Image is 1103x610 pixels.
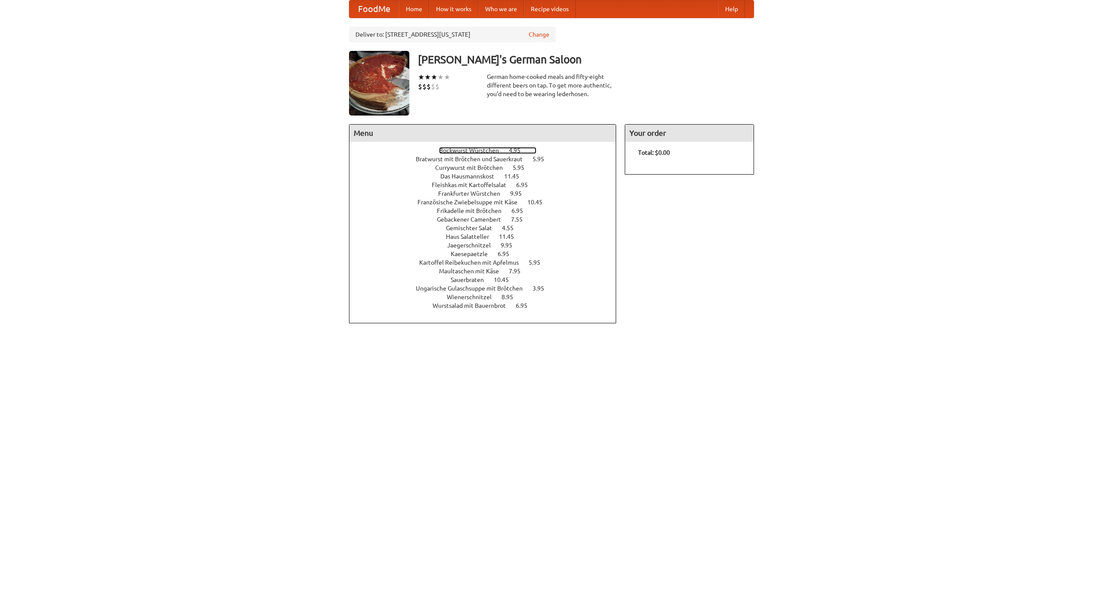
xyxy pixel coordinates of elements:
[516,181,536,188] span: 6.95
[502,294,522,300] span: 8.95
[439,147,536,154] a: Bockwurst Würstchen 4.95
[516,302,536,309] span: 6.95
[494,276,517,283] span: 10.45
[438,190,509,197] span: Frankfurter Würstchen
[427,82,431,91] li: $
[510,190,530,197] span: 9.95
[418,51,754,68] h3: [PERSON_NAME]'s German Saloon
[435,164,511,171] span: Currywurst mit Brötchen
[433,302,514,309] span: Wurstsalad mit Bauernbrot
[529,30,549,39] a: Change
[431,72,437,82] li: ★
[418,72,424,82] li: ★
[447,294,529,300] a: Wienerschnitzel 8.95
[419,259,556,266] a: Kartoffel Reibekuchen mit Apfelmus 5.95
[418,199,526,206] span: Französische Zwiebelsuppe mit Käse
[499,233,523,240] span: 11.45
[435,164,540,171] a: Currywurst mit Brötchen 5.95
[439,268,536,275] a: Maultaschen mit Käse 7.95
[625,125,754,142] h4: Your order
[431,82,435,91] li: $
[439,268,508,275] span: Maultaschen mit Käse
[399,0,429,18] a: Home
[440,173,535,180] a: Das Hausmannskost 11.45
[435,82,439,91] li: $
[444,72,450,82] li: ★
[502,225,522,231] span: 4.55
[437,207,539,214] a: Frikadelle mit Brötchen 6.95
[509,268,529,275] span: 7.95
[437,216,510,223] span: Gebackener Camenbert
[524,0,576,18] a: Recipe videos
[529,259,549,266] span: 5.95
[438,190,538,197] a: Frankfurter Würstchen 9.95
[533,285,553,292] span: 3.95
[451,276,525,283] a: Sauerbraten 10.45
[509,147,529,154] span: 4.95
[432,181,544,188] a: Fleishkas mit Kartoffelsalat 6.95
[638,149,670,156] b: Total: $0.00
[416,156,560,163] a: Bratwurst mit Brötchen und Sauerkraut 5.95
[511,207,532,214] span: 6.95
[451,250,496,257] span: Kaesepaetzle
[429,0,478,18] a: How it works
[447,242,528,249] a: Jaegerschnitzel 9.95
[447,242,499,249] span: Jaegerschnitzel
[533,156,553,163] span: 5.95
[446,233,498,240] span: Haus Salatteller
[501,242,521,249] span: 9.95
[446,233,530,240] a: Haus Salatteller 11.45
[416,156,531,163] span: Bratwurst mit Brötchen und Sauerkraut
[437,72,444,82] li: ★
[447,294,500,300] span: Wienerschnitzel
[349,51,409,116] img: angular.jpg
[419,259,527,266] span: Kartoffel Reibekuchen mit Apfelmus
[432,181,515,188] span: Fleishkas mit Kartoffelsalat
[504,173,528,180] span: 11.45
[416,285,531,292] span: Ungarische Gulaschsuppe mit Brötchen
[451,276,492,283] span: Sauerbraten
[498,250,518,257] span: 6.95
[446,225,530,231] a: Gemischter Salat 4.55
[439,147,508,154] span: Bockwurst Würstchen
[422,82,427,91] li: $
[437,216,539,223] a: Gebackener Camenbert 7.55
[446,225,501,231] span: Gemischter Salat
[511,216,531,223] span: 7.55
[418,199,558,206] a: Französische Zwiebelsuppe mit Käse 10.45
[416,285,560,292] a: Ungarische Gulaschsuppe mit Brötchen 3.95
[433,302,543,309] a: Wurstsalad mit Bauernbrot 6.95
[513,164,533,171] span: 5.95
[487,72,616,98] div: German home-cooked meals and fifty-eight different beers on tap. To get more authentic, you'd nee...
[349,125,616,142] h4: Menu
[418,82,422,91] li: $
[451,250,525,257] a: Kaesepaetzle 6.95
[440,173,503,180] span: Das Hausmannskost
[424,72,431,82] li: ★
[349,0,399,18] a: FoodMe
[349,27,556,42] div: Deliver to: [STREET_ADDRESS][US_STATE]
[718,0,745,18] a: Help
[478,0,524,18] a: Who we are
[527,199,551,206] span: 10.45
[437,207,510,214] span: Frikadelle mit Brötchen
